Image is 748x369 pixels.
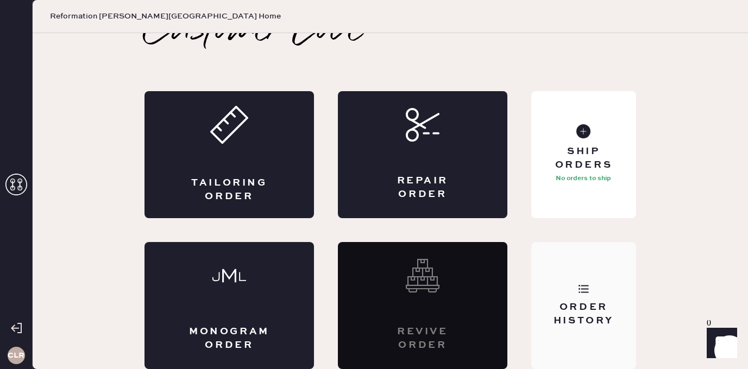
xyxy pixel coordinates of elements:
[188,325,271,352] div: Monogram Order
[540,301,627,328] div: Order History
[696,320,743,367] iframe: Front Chat
[338,242,507,369] div: Interested? Contact us at care@hemster.co
[556,172,611,185] p: No orders to ship
[144,9,362,52] h2: Customer Love
[50,11,281,22] span: Reformation [PERSON_NAME][GEOGRAPHIC_DATA] Home
[540,145,627,172] div: Ship Orders
[381,325,464,352] div: Revive order
[188,176,271,203] div: Tailoring Order
[8,352,24,359] h3: CLR
[381,174,464,201] div: Repair Order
